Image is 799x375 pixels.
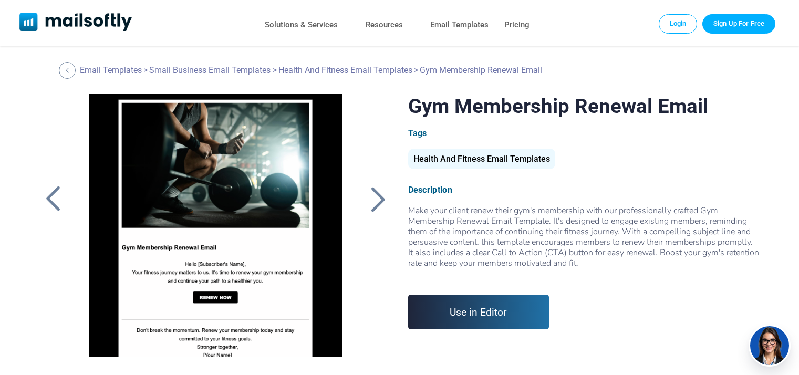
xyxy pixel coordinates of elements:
div: Health And Fitness Email Templates [408,149,555,169]
a: Solutions & Services [265,17,338,33]
a: Email Templates [430,17,489,33]
a: Back [365,185,391,213]
a: Resources [366,17,403,33]
div: Tags [408,128,759,138]
a: Health And Fitness Email Templates [408,158,555,163]
a: Back [40,185,66,213]
a: Trial [702,14,775,33]
a: Use in Editor [408,295,549,329]
h1: Gym Membership Renewal Email [408,94,759,118]
a: Small Business Email Templates [149,65,271,75]
a: Health And Fitness Email Templates [278,65,412,75]
span: Make your client renew their gym's membership with our professionally crafted Gym Membership Rene... [408,205,759,279]
a: Pricing [504,17,530,33]
a: Gym Membership Renewal Email [75,94,356,357]
a: Mailsoftly [19,13,132,33]
a: Back [59,62,78,79]
a: Email Templates [80,65,142,75]
div: Description [408,185,759,195]
a: Login [659,14,698,33]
